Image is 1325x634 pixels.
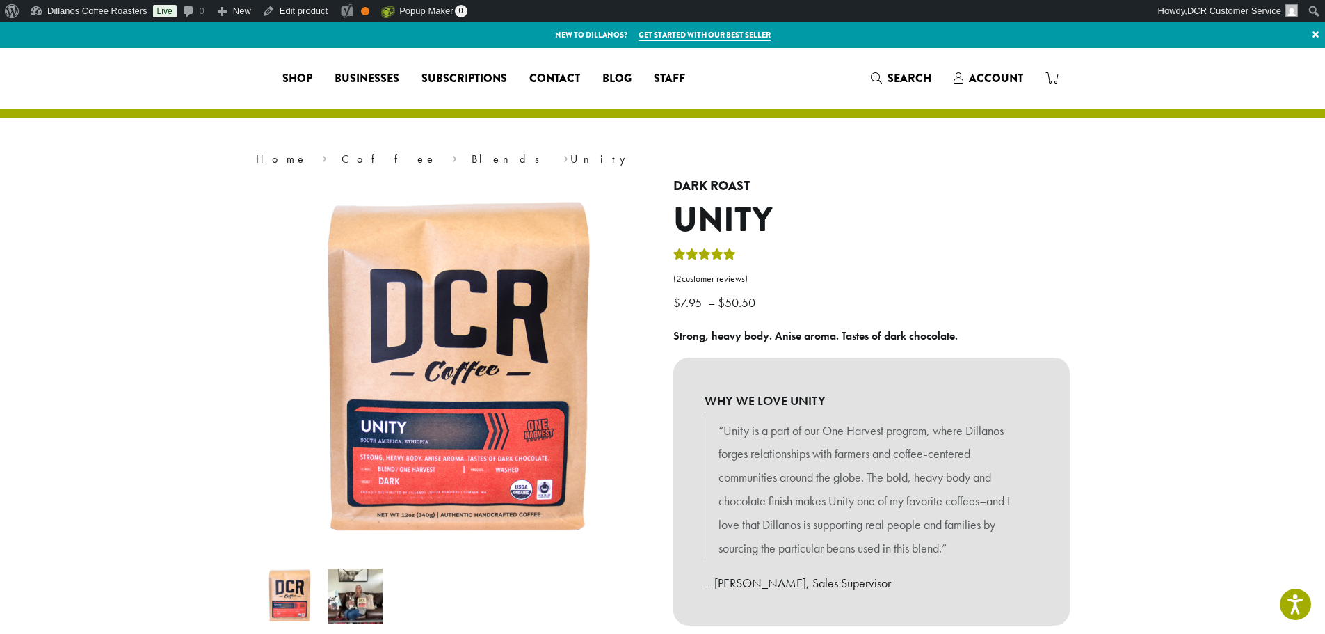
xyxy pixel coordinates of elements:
[673,200,1070,241] h1: Unity
[361,7,369,15] div: OK
[472,152,549,166] a: Blends
[643,68,696,90] a: Staff
[654,70,685,88] span: Staff
[705,571,1038,595] p: – [PERSON_NAME], Sales Supervisor
[888,70,931,86] span: Search
[718,419,1025,560] p: “Unity is a part of our One Harvest program, where Dillanos forges relationships with farmers and...
[676,273,682,285] span: 2
[262,569,316,624] img: Unity by Dillanos Coffee Roasters
[335,70,399,88] span: Businesses
[1187,6,1281,16] span: DCR Customer Service
[708,294,715,310] span: –
[322,146,327,168] span: ›
[452,146,457,168] span: ›
[673,179,1070,194] h4: Dark Roast
[673,272,1070,286] a: (2customer reviews)
[342,152,437,166] a: Coffee
[256,152,307,166] a: Home
[455,5,467,17] span: 0
[705,389,1038,413] b: WHY WE LOVE UNITY
[421,70,507,88] span: Subscriptions
[639,29,771,41] a: Get started with our best seller
[153,5,177,17] a: Live
[271,68,323,90] a: Shop
[328,569,383,624] img: Unity - Image 2
[860,67,942,90] a: Search
[673,294,705,310] bdi: 7.95
[673,294,680,310] span: $
[969,70,1023,86] span: Account
[602,70,632,88] span: Blog
[673,328,958,343] b: Strong, heavy body. Anise aroma. Tastes of dark chocolate.
[718,294,725,310] span: $
[529,70,580,88] span: Contact
[256,151,1070,168] nav: Breadcrumb
[673,246,736,267] div: Rated 5.00 out of 5
[1306,22,1325,47] a: ×
[563,146,568,168] span: ›
[718,294,759,310] bdi: 50.50
[282,70,312,88] span: Shop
